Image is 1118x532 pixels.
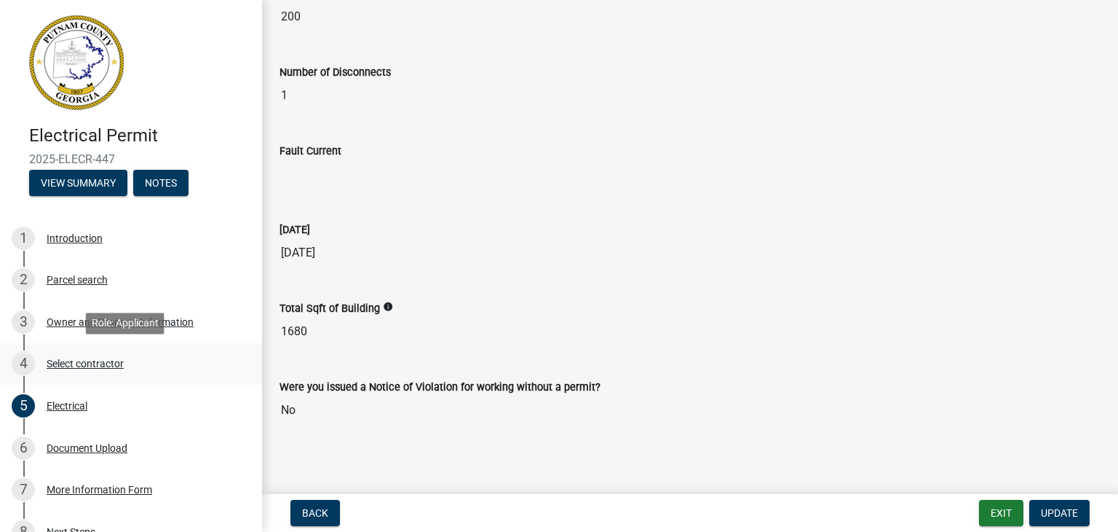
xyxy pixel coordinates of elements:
[47,233,103,243] div: Introduction
[29,170,127,196] button: View Summary
[133,170,189,196] button: Notes
[1029,500,1090,526] button: Update
[29,178,127,189] wm-modal-confirm: Summary
[383,302,393,312] i: info
[12,268,35,292] div: 2
[12,227,35,250] div: 1
[47,485,152,495] div: More Information Form
[279,225,310,235] label: [DATE]
[12,437,35,460] div: 6
[279,68,391,78] label: Number of Disconnects
[47,359,124,369] div: Select contractor
[302,507,328,519] span: Back
[12,394,35,418] div: 5
[290,500,340,526] button: Back
[979,500,1023,526] button: Exit
[47,443,127,453] div: Document Upload
[279,304,380,314] label: Total Sqft of Building
[86,313,164,334] div: Role: Applicant
[1041,507,1078,519] span: Update
[279,146,341,157] label: Fault Current
[29,152,233,166] span: 2025-ELECR-447
[47,401,87,411] div: Electrical
[12,352,35,375] div: 4
[47,317,194,327] div: Owner and Property Information
[12,478,35,501] div: 7
[29,125,250,146] h4: Electrical Permit
[29,15,124,110] img: Putnam County, Georgia
[47,275,108,285] div: Parcel search
[133,178,189,189] wm-modal-confirm: Notes
[12,310,35,334] div: 3
[279,383,600,393] label: Were you issued a Notice of Violation for working without a permit?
